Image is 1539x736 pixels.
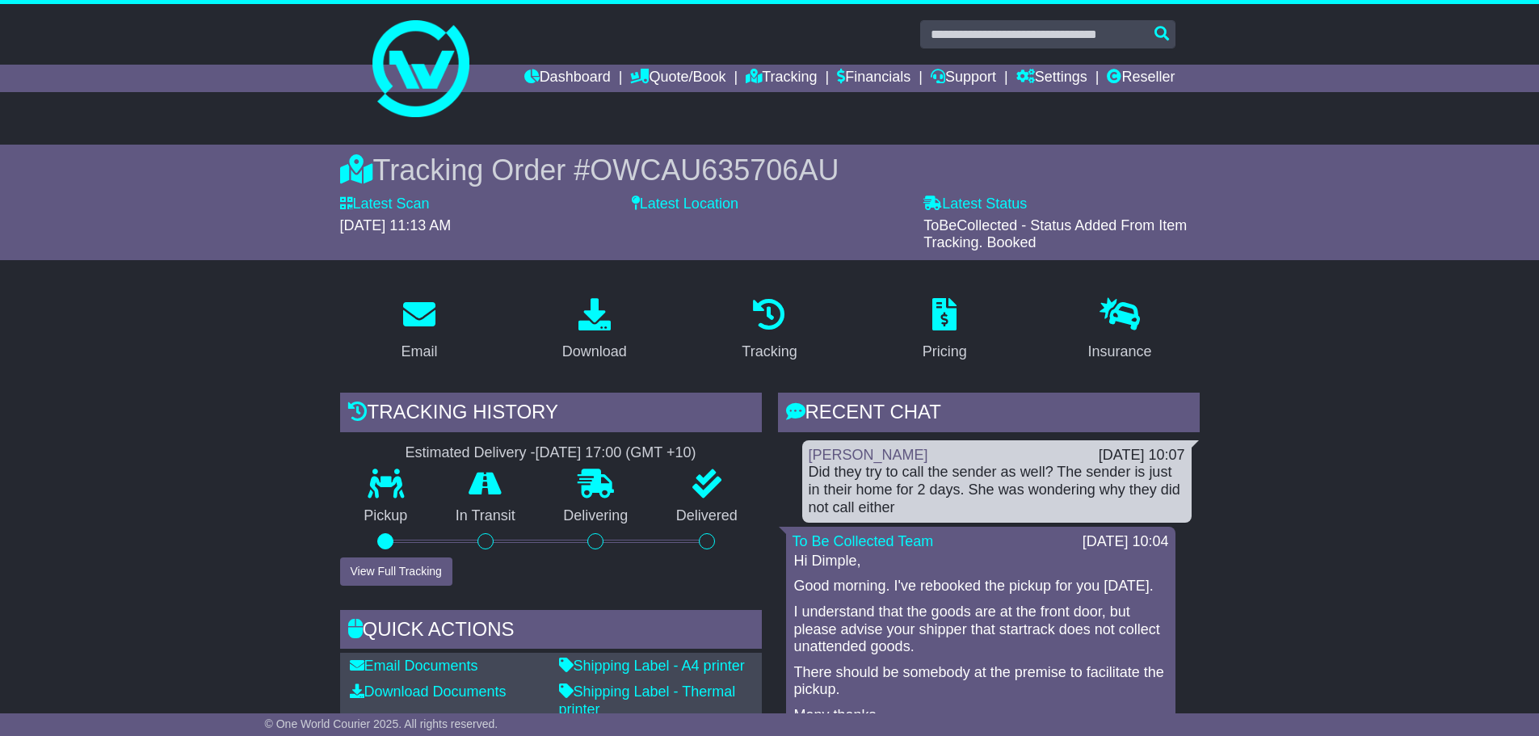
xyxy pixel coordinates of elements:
[340,196,430,213] label: Latest Scan
[340,507,432,525] p: Pickup
[794,578,1167,595] p: Good morning. I've rebooked the pickup for you [DATE].
[590,154,839,187] span: OWCAU635706AU
[923,341,967,363] div: Pricing
[431,507,540,525] p: In Transit
[1099,447,1185,465] div: [DATE] 10:07
[340,153,1200,187] div: Tracking Order #
[265,717,498,730] span: © One World Courier 2025. All rights reserved.
[401,341,437,363] div: Email
[524,65,611,92] a: Dashboard
[630,65,725,92] a: Quote/Book
[340,610,762,654] div: Quick Actions
[742,341,797,363] div: Tracking
[340,557,452,586] button: View Full Tracking
[390,292,448,368] a: Email
[632,196,738,213] label: Latest Location
[793,533,934,549] a: To Be Collected Team
[923,217,1187,251] span: ToBeCollected - Status Added From Item Tracking. Booked
[1088,341,1152,363] div: Insurance
[540,507,653,525] p: Delivering
[562,341,627,363] div: Download
[340,217,452,233] span: [DATE] 11:13 AM
[923,196,1027,213] label: Latest Status
[931,65,996,92] a: Support
[1078,292,1163,368] a: Insurance
[536,444,696,462] div: [DATE] 17:00 (GMT +10)
[778,393,1200,436] div: RECENT CHAT
[559,683,736,717] a: Shipping Label - Thermal printer
[809,464,1185,516] div: Did they try to call the sender as well? The sender is just in their home for 2 days. She was won...
[340,444,762,462] div: Estimated Delivery -
[559,658,745,674] a: Shipping Label - A4 printer
[912,292,978,368] a: Pricing
[552,292,637,368] a: Download
[340,393,762,436] div: Tracking history
[652,507,762,525] p: Delivered
[350,658,478,674] a: Email Documents
[350,683,507,700] a: Download Documents
[794,604,1167,656] p: I understand that the goods are at the front door, but please advise your shipper that startrack ...
[837,65,910,92] a: Financials
[794,707,1167,725] p: Many thanks,
[1083,533,1169,551] div: [DATE] 10:04
[746,65,817,92] a: Tracking
[794,553,1167,570] p: Hi Dimple,
[731,292,807,368] a: Tracking
[1016,65,1087,92] a: Settings
[809,447,928,463] a: [PERSON_NAME]
[1107,65,1175,92] a: Reseller
[794,664,1167,699] p: There should be somebody at the premise to facilitate the pickup.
